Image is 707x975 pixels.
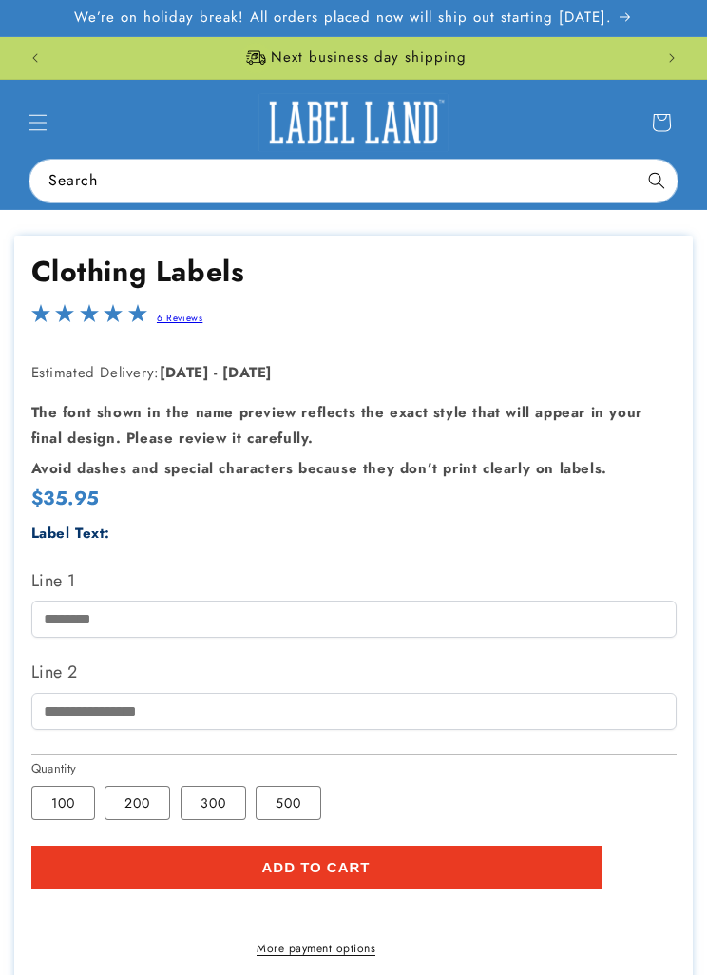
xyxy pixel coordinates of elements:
strong: [DATE] [160,362,209,383]
a: 6 Reviews [157,311,202,325]
strong: - [214,362,218,383]
button: Add to cart [31,846,602,889]
label: 100 [31,786,95,820]
span: We’re on holiday break! All orders placed now will ship out starting [DATE]. [74,9,612,28]
button: Search [636,160,678,201]
strong: [DATE] [222,362,272,383]
span: 4.8-star overall rating [31,310,147,331]
label: 300 [181,786,246,820]
legend: Quantity [31,759,79,778]
strong: The font shown in the name preview reflects the exact style that will appear in your final design... [31,402,642,449]
label: 500 [256,786,321,820]
span: $35.95 [31,487,101,511]
label: Line 1 [31,565,677,596]
a: Label Land [252,86,456,159]
img: Label Land [258,93,449,152]
div: Announcement [56,38,651,78]
span: Next business day shipping [271,48,467,67]
label: 200 [105,786,170,820]
button: Next announcement [651,37,693,79]
p: Estimated Delivery: [31,360,506,386]
strong: Avoid dashes and special characters because they don’t print clearly on labels. [31,458,607,479]
summary: Menu [17,102,59,143]
label: Line 2 [31,657,677,687]
slideshow-component: Announcement bar [29,37,678,79]
div: 1 of 3 [56,38,651,78]
iframe: Gorgias Floating Chat [308,895,688,956]
button: Previous announcement [14,37,56,79]
h1: Clothing Labels [31,253,677,290]
span: Add to cart [261,859,370,876]
label: Label Text: [31,523,111,544]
